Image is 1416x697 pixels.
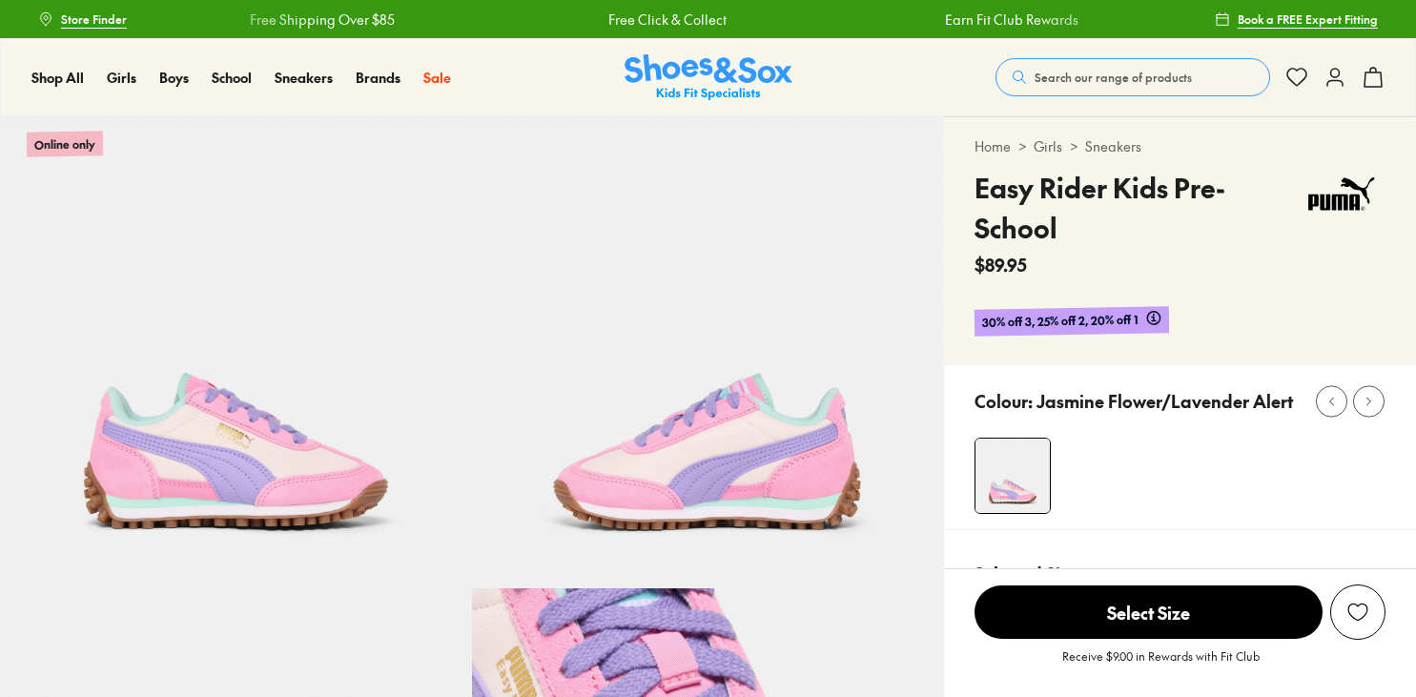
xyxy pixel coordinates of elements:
[1085,136,1141,156] a: Sneakers
[975,585,1323,639] span: Select Size
[1062,647,1260,682] p: Receive $9.00 in Rewards with Fit Club
[1364,564,1385,584] div: CM
[625,54,792,101] a: Shoes & Sox
[1035,69,1192,86] span: Search our range of products
[975,252,1027,277] span: $89.95
[975,439,1050,513] img: Easy Rider Kids Ps G Jasmine Flower/Lavender Alert
[31,68,84,88] a: Shop All
[159,68,189,87] span: Boys
[159,68,189,88] a: Boys
[356,68,400,88] a: Brands
[250,10,395,30] a: Free Shipping Over $85
[38,2,127,36] a: Store Finder
[995,58,1270,96] button: Search our range of products
[625,54,792,101] img: SNS_Logo_Responsive.svg
[1034,136,1062,156] a: Girls
[423,68,451,87] span: Sale
[975,136,1011,156] a: Home
[107,68,136,88] a: Girls
[472,116,944,588] img: Easy Rider Kids Ps G Jasmine Flower/Lavender Alert
[975,584,1323,640] button: Select Size
[212,68,252,88] a: School
[27,131,103,156] p: Online only
[356,68,400,87] span: Brands
[975,561,1083,586] p: Selected Size:
[31,68,84,87] span: Shop All
[61,10,127,28] span: Store Finder
[275,68,333,87] span: Sneakers
[1297,168,1385,223] img: Vendor logo
[1215,2,1378,36] a: Book a FREE Expert Fitting
[107,68,136,87] span: Girls
[1314,564,1331,584] div: US
[1339,564,1356,584] div: EU
[212,68,252,87] span: School
[975,388,1033,414] p: Colour:
[975,136,1385,156] div: > >
[1238,10,1378,28] span: Book a FREE Expert Fitting
[1036,388,1293,414] p: Jasmine Flower/Lavender Alert
[982,310,1139,332] span: 30% off 3, 25% off 2, 20% off 1
[945,10,1078,30] a: Earn Fit Club Rewards
[1287,564,1306,584] div: UK
[1330,584,1385,640] button: Add to Wishlist
[975,168,1297,248] h4: Easy Rider Kids Pre-School
[275,68,333,88] a: Sneakers
[423,68,451,88] a: Sale
[608,10,727,30] a: Free Click & Collect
